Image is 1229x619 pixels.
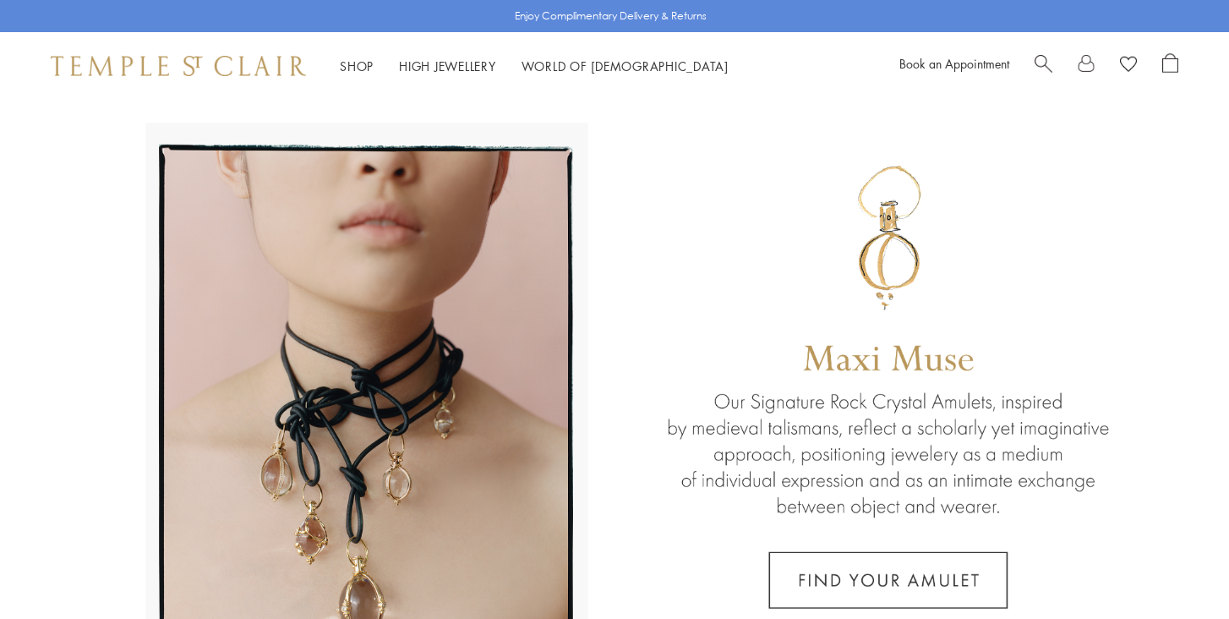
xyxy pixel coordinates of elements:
[522,58,729,74] a: World of [DEMOGRAPHIC_DATA]World of [DEMOGRAPHIC_DATA]
[515,8,707,25] p: Enjoy Complimentary Delivery & Returns
[1035,53,1052,79] a: Search
[51,56,306,76] img: Temple St. Clair
[399,58,496,74] a: High JewelleryHigh Jewellery
[899,55,1009,72] a: Book an Appointment
[1120,53,1137,79] a: View Wishlist
[1144,540,1212,602] iframe: Gorgias live chat messenger
[340,58,374,74] a: ShopShop
[340,56,729,77] nav: Main navigation
[1162,53,1178,79] a: Open Shopping Bag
